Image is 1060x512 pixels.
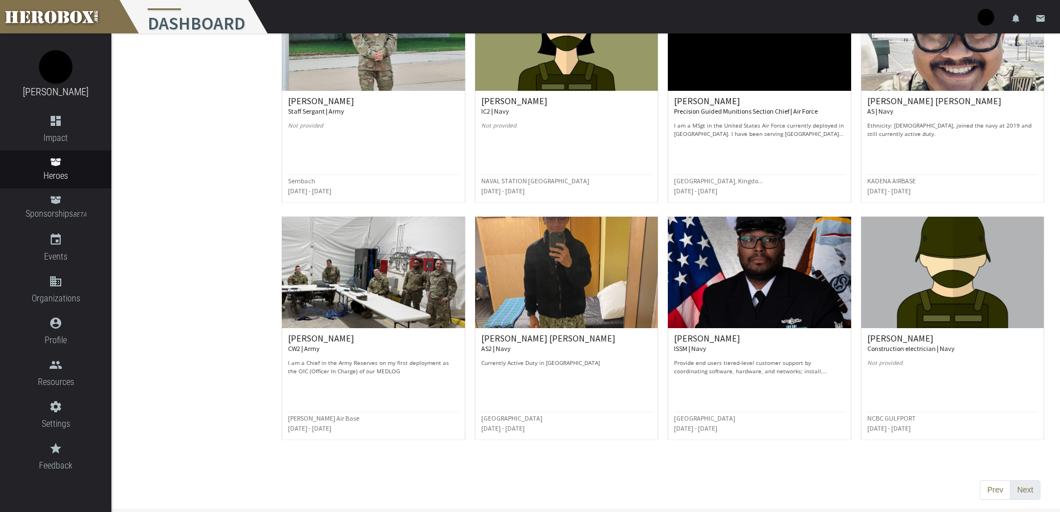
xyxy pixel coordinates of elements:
small: [GEOGRAPHIC_DATA] [481,414,543,422]
small: NCBC GULFPORT [867,414,916,422]
a: [PERSON_NAME] [23,86,89,97]
h6: [PERSON_NAME] [PERSON_NAME] [867,96,1038,116]
small: CW2 | Army [288,344,320,353]
small: IC2 | Navy [481,107,509,115]
small: [GEOGRAPHIC_DATA] [674,414,735,422]
p: I am a MSgt in the United States Air Force currently deployed in [GEOGRAPHIC_DATA]. I have been s... [674,121,844,138]
h6: [PERSON_NAME] [674,96,844,116]
small: AS2 | Navy [481,344,511,353]
small: KADENA AIRBASE [867,177,916,185]
img: image [39,50,72,84]
h6: [PERSON_NAME] [288,96,458,116]
i: notifications [1011,13,1021,23]
small: ISSM | Navy [674,344,706,353]
small: AS | Navy [867,107,893,115]
small: [DATE] - [DATE] [867,424,911,432]
p: Not provided [481,121,652,138]
h6: [PERSON_NAME] [288,334,458,353]
small: Precision Guided Munitions Section Chief | Air Force [674,107,818,115]
small: [DATE] - [DATE] [288,187,331,195]
small: [DATE] - [DATE] [481,187,525,195]
small: NAVAL STATION [GEOGRAPHIC_DATA] [481,177,589,185]
small: [DATE] - [DATE] [674,424,717,432]
a: [PERSON_NAME] [PERSON_NAME] AS2 | Navy Currently Active Duty in [GEOGRAPHIC_DATA] [GEOGRAPHIC_DAT... [475,216,658,440]
p: Ethnicity: [DEMOGRAPHIC_DATA], joined the navy at 2019 and still currently active duty. [867,121,1038,138]
small: [GEOGRAPHIC_DATA], Kingdo... [674,177,763,185]
small: [DATE] - [DATE] [481,424,525,432]
h6: [PERSON_NAME] [867,334,1038,353]
h6: [PERSON_NAME] [674,334,844,353]
small: [DATE] - [DATE] [288,424,331,432]
button: Prev [980,480,1010,500]
a: [PERSON_NAME] CW2 | Army I am a Chief in the Army Reserves on my first deployment as the OIC (Off... [281,216,465,440]
p: Currently Active Duty in [GEOGRAPHIC_DATA] [481,359,652,376]
img: user-image [978,9,994,26]
p: Not provided [867,359,1038,376]
p: Not provided [288,121,458,138]
small: Construction electrician | Navy [867,344,955,353]
small: [PERSON_NAME] Air Base [288,414,359,422]
p: Provide end users tiered-level customer support by coordinating software, hardware, and networks;... [674,359,844,376]
h6: [PERSON_NAME] [481,96,652,116]
p: I am a Chief in the Army Reserves on my first deployment as the OIC (Officer In Charge) of our ME... [288,359,458,376]
small: [DATE] - [DATE] [867,187,911,195]
i: email [1035,13,1046,23]
a: [PERSON_NAME] Construction electrician | Navy Not provided NCBC GULFPORT [DATE] - [DATE] [861,216,1044,440]
h6: [PERSON_NAME] [PERSON_NAME] [481,334,652,353]
small: Sembach [288,177,315,185]
a: [PERSON_NAME] ISSM | Navy Provide end users tiered-level customer support by coordinating softwar... [667,216,851,440]
small: BETA [73,211,86,218]
small: [DATE] - [DATE] [674,187,717,195]
button: Next [1010,480,1041,500]
small: Staff Sergant | Army [288,107,344,115]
